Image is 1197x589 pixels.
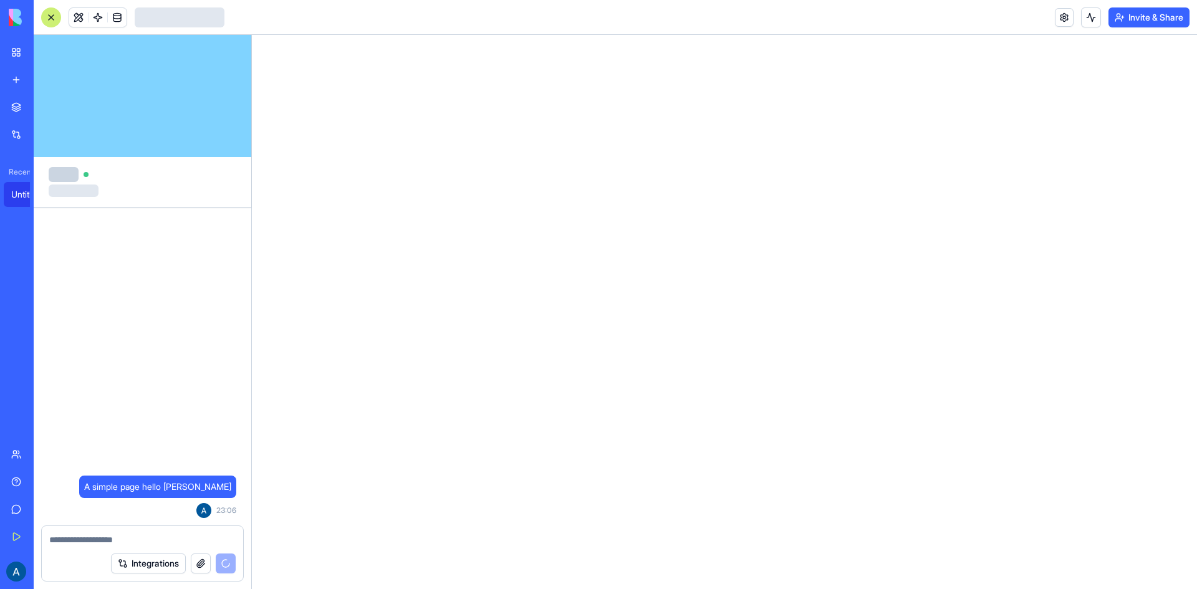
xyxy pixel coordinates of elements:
div: Untitled App [11,188,46,201]
img: logo [9,9,86,26]
span: 23:06 [216,505,236,515]
span: A simple page hello [PERSON_NAME] [84,481,231,493]
img: ACg8ocJP_DnA_bfudqgAY0fYZlWpdr7yZEnu7r4vDkvkR2AxoY722mg=s96-c [196,503,211,518]
a: Untitled App [4,182,54,207]
button: Integrations [111,553,186,573]
span: Recent [4,167,30,177]
img: ACg8ocJP_DnA_bfudqgAY0fYZlWpdr7yZEnu7r4vDkvkR2AxoY722mg=s96-c [6,562,26,582]
button: Invite & Share [1108,7,1190,27]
